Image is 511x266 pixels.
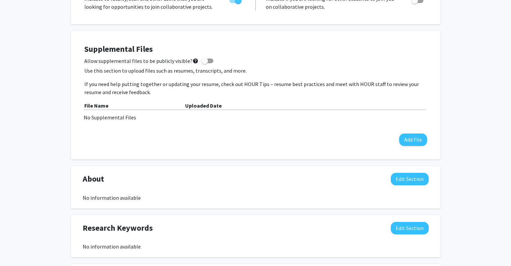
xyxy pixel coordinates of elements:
div: No information available [83,242,429,251]
p: Use this section to upload files such as resumes, transcripts, and more. [84,67,427,75]
p: If you need help putting together or updating your resume, check out HOUR Tips – resume best prac... [84,80,427,96]
div: No information available [83,194,429,202]
h4: Supplemental Files [84,44,427,54]
div: No Supplemental Files [84,113,428,121]
span: Allow supplemental files to be publicly visible? [84,57,199,65]
iframe: Chat [5,236,29,261]
b: File Name [84,102,109,109]
b: Uploaded Date [185,102,222,109]
button: Edit Research Keywords [391,222,429,234]
button: Add File [399,134,427,146]
button: Edit About [391,173,429,185]
mat-icon: help [193,57,199,65]
span: About [83,173,104,185]
span: Research Keywords [83,222,153,234]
